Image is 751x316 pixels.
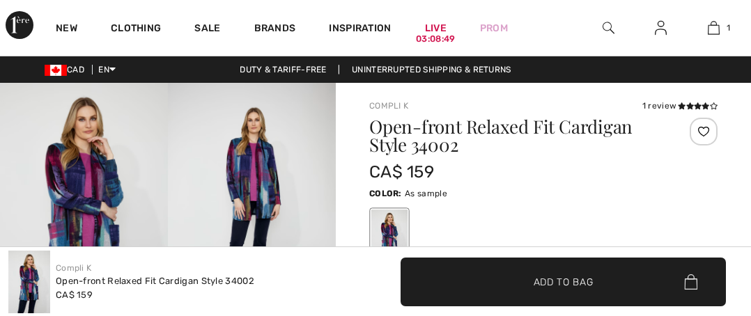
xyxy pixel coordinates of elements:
[727,22,730,34] span: 1
[369,118,660,154] h1: Open-front Relaxed Fit Cardigan Style 34002
[98,65,116,74] span: EN
[45,65,67,76] img: Canadian Dollar
[534,274,594,289] span: Add to Bag
[111,22,161,37] a: Clothing
[369,189,402,198] span: Color:
[6,11,33,39] img: 1ère Avenue
[684,274,697,290] img: Bag.svg
[603,19,614,36] img: search the website
[416,33,455,46] div: 03:08:49
[329,22,391,37] span: Inspiration
[56,22,77,37] a: New
[688,19,739,36] a: 1
[56,290,93,300] span: CA$ 159
[405,189,447,198] span: As sample
[254,22,296,37] a: Brands
[401,258,726,306] button: Add to Bag
[369,162,434,182] span: CA$ 159
[663,212,737,246] iframe: Opens a widget where you can chat to one of our agents
[194,22,220,37] a: Sale
[371,210,408,262] div: As sample
[644,19,678,37] a: Sign In
[642,100,718,112] div: 1 review
[425,21,447,35] a: Live03:08:49
[56,274,254,288] div: Open-front Relaxed Fit Cardigan Style 34002
[45,65,90,74] span: CAD
[369,101,408,111] a: Compli K
[655,19,667,36] img: My Info
[480,21,508,35] a: Prom
[56,263,91,273] a: Compli K
[8,251,50,313] img: Open-front Relaxed Fit Cardigan Style 34002
[708,19,720,36] img: My Bag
